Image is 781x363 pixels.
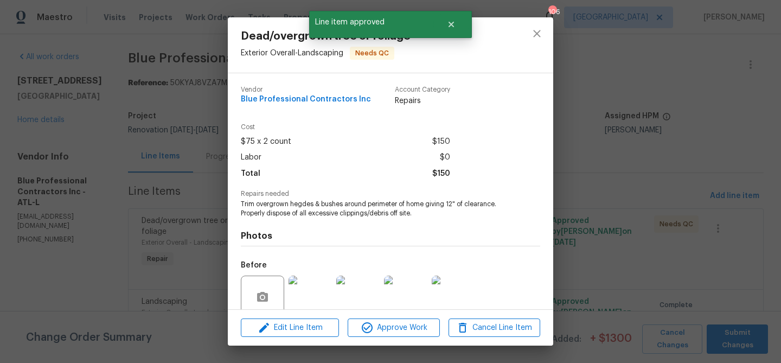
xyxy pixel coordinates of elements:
span: Blue Professional Contractors Inc [241,95,371,104]
span: Account Category [395,86,450,93]
button: Close [433,14,469,35]
h4: Photos [241,231,540,241]
span: Vendor [241,86,371,93]
span: Repairs [395,95,450,106]
span: Dead/overgrown tree or foliage [241,30,411,42]
button: Approve Work [348,319,439,337]
h5: Before [241,262,267,269]
span: $0 [440,150,450,165]
button: Edit Line Item [241,319,339,337]
div: 106 [548,7,556,17]
button: close [524,21,550,47]
span: Needs QC [351,48,393,59]
span: Repairs needed [241,190,540,198]
span: Line item approved [309,11,433,34]
span: Cancel Line Item [452,321,537,335]
span: Cost [241,124,450,131]
button: Cancel Line Item [449,319,540,337]
span: $150 [432,166,450,182]
span: Exterior Overall - Landscaping [241,49,343,57]
span: Approve Work [351,321,436,335]
span: Edit Line Item [244,321,336,335]
span: $150 [432,134,450,150]
span: $75 x 2 count [241,134,291,150]
span: Labor [241,150,261,165]
span: Total [241,166,260,182]
span: Trim overgrown hegdes & bushes around perimeter of home giving 12" of clearance. Properly dispose... [241,200,510,218]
